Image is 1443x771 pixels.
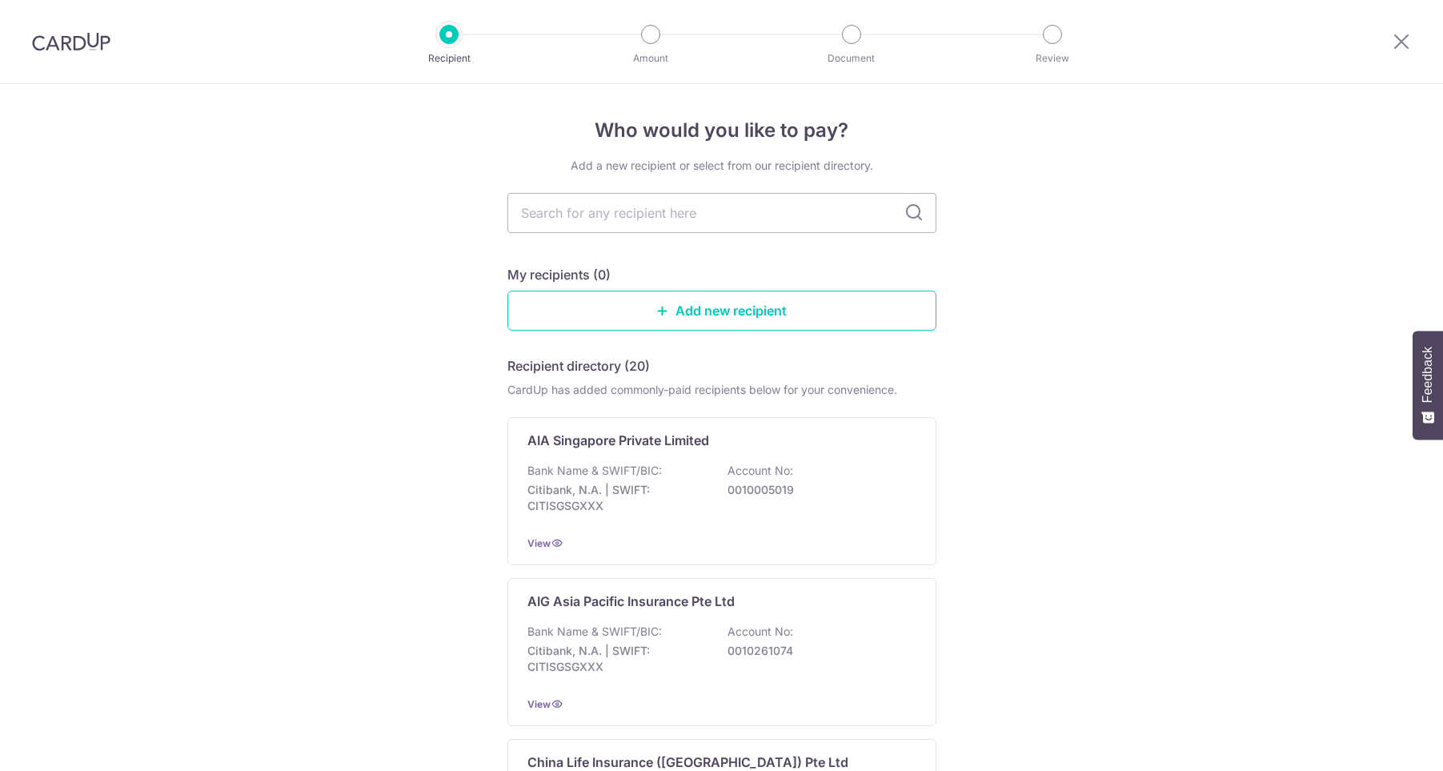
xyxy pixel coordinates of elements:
p: Document [792,50,911,66]
h5: Recipient directory (20) [507,356,650,375]
div: Add a new recipient or select from our recipient directory. [507,158,936,174]
h4: Who would you like to pay? [507,116,936,145]
a: View [527,537,551,549]
input: Search for any recipient here [507,193,936,233]
p: Amount [591,50,710,66]
p: 0010261074 [728,643,907,659]
a: Add new recipient [507,291,936,331]
span: Feedback [1421,347,1435,403]
button: Feedback - Show survey [1413,331,1443,440]
a: View [527,698,551,710]
p: 0010005019 [728,482,907,498]
p: Account No: [728,624,793,640]
p: AIG Asia Pacific Insurance Pte Ltd [527,592,735,611]
img: CardUp [32,32,110,51]
p: Recipient [390,50,508,66]
p: Citibank, N.A. | SWIFT: CITISGSGXXX [527,482,707,514]
h5: My recipients (0) [507,265,611,284]
p: AIA Singapore Private Limited [527,431,709,450]
p: Bank Name & SWIFT/BIC: [527,624,662,640]
p: Review [993,50,1112,66]
p: Account No: [728,463,793,479]
p: Citibank, N.A. | SWIFT: CITISGSGXXX [527,643,707,675]
p: Bank Name & SWIFT/BIC: [527,463,662,479]
div: CardUp has added commonly-paid recipients below for your convenience. [507,382,936,398]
